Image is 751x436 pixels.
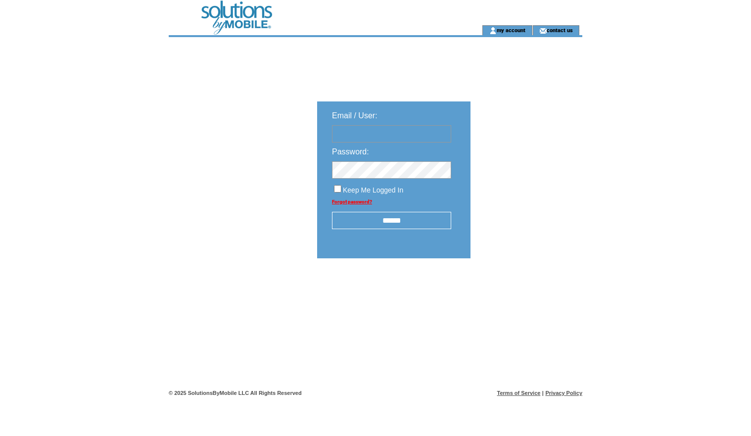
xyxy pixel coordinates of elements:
[169,390,302,396] span: © 2025 SolutionsByMobile LLC All Rights Reserved
[497,27,525,33] a: my account
[539,27,547,35] img: contact_us_icon.gif;jsessionid=F74CF8AA5FFEDB0F1EB5A9650660A27B
[332,199,372,204] a: Forgot password?
[542,390,544,396] span: |
[545,390,582,396] a: Privacy Policy
[547,27,573,33] a: contact us
[332,147,369,156] span: Password:
[332,111,377,120] span: Email / User:
[489,27,497,35] img: account_icon.gif;jsessionid=F74CF8AA5FFEDB0F1EB5A9650660A27B
[497,390,541,396] a: Terms of Service
[499,283,549,295] img: transparent.png;jsessionid=F74CF8AA5FFEDB0F1EB5A9650660A27B
[343,186,403,194] span: Keep Me Logged In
